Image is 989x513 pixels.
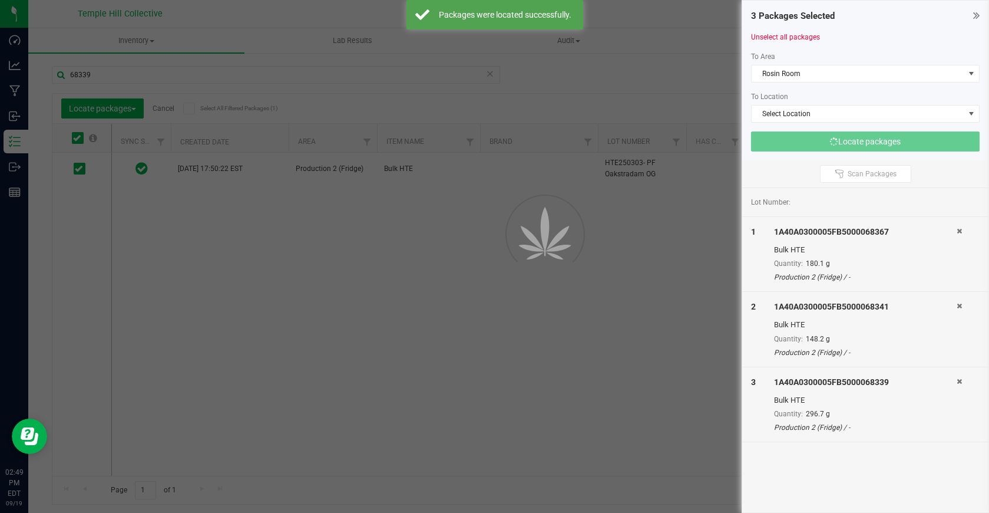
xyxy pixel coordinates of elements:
span: 2 [751,302,756,311]
span: 148.2 g [806,335,830,343]
span: Select Location [752,106,964,122]
div: Bulk HTE [774,319,957,331]
span: Rosin Room [752,65,964,82]
span: To Area [751,52,775,61]
button: Scan Packages [820,165,911,183]
div: Production 2 (Fridge) / - [774,272,957,282]
span: Quantity: [774,259,803,268]
div: 1A40A0300005FB5000068367 [774,226,957,238]
span: Quantity: [774,410,803,418]
div: 1A40A0300005FB5000068339 [774,376,957,389]
span: 180.1 g [806,259,830,268]
span: Quantity: [774,335,803,343]
div: 1A40A0300005FB5000068341 [774,301,957,313]
span: 3 [751,377,756,387]
div: Bulk HTE [774,394,957,406]
span: Lot Number: [751,197,790,208]
span: Scan Packages [848,169,897,179]
div: Packages were located successfully. [436,9,574,21]
span: 296.7 g [806,410,830,418]
span: To Location [751,93,788,101]
span: 1 [751,227,756,236]
a: Unselect all packages [751,33,820,41]
div: Production 2 (Fridge) / - [774,422,957,433]
div: Bulk HTE [774,244,957,256]
button: Locate packages [751,131,980,152]
div: Production 2 (Fridge) / - [774,347,957,358]
iframe: Resource center [12,419,47,454]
